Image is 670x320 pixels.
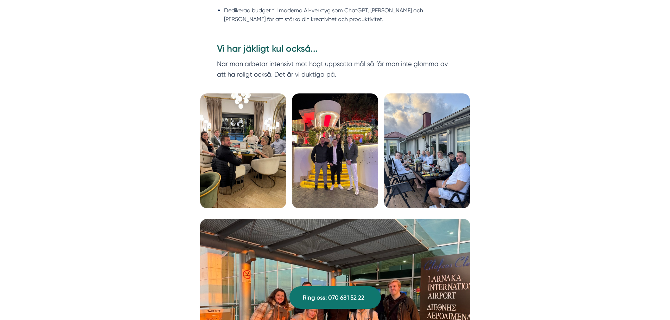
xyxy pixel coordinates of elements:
[200,93,286,208] img: Företagsbild på Smartproduktion – Ett företag i Borlänge
[224,6,453,24] li: Dedikerad budget till moderna AI-verktyg som ChatGPT, [PERSON_NAME] och [PERSON_NAME] för att stä...
[217,59,453,79] p: När man arbetar intensivt mot högt uppsatta mål så får man inte glömma av att ha roligt också. De...
[384,93,470,208] img: Företagsbild på Smartproduktion – Ett företag i Dalarnas län 2025
[217,43,453,59] h3: Vi har jäkligt kul också...
[292,93,378,208] img: Företagsbild på Smartproduktion – Ett företag i Borlänge
[303,293,364,302] span: Ring oss: 070 681 52 22
[289,286,381,309] a: Ring oss: 070 681 52 22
